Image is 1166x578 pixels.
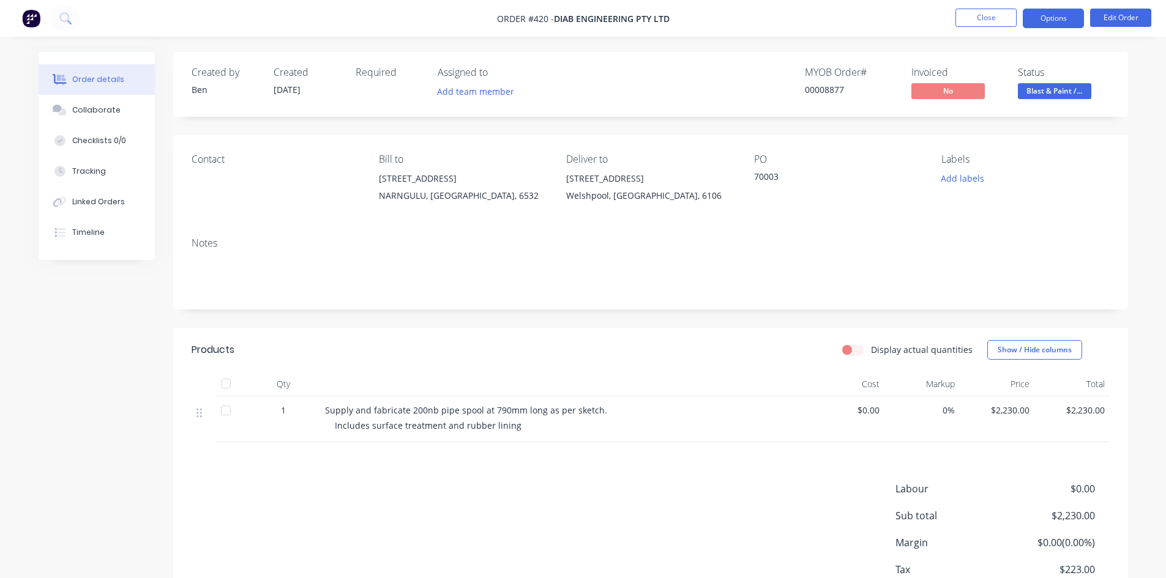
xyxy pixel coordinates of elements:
div: PO [754,154,922,165]
button: Collaborate [39,95,155,125]
span: $2,230.00 [965,404,1030,417]
div: Deliver to [566,154,734,165]
div: Order details [72,74,124,85]
span: Margin [895,535,1004,550]
div: 00008877 [805,83,897,96]
button: Close [955,9,1017,27]
div: Markup [884,372,960,396]
div: Qty [247,372,320,396]
div: Notes [192,237,1110,249]
button: Add labels [935,170,991,187]
span: Labour [895,481,1004,496]
div: [STREET_ADDRESS] [379,170,547,187]
button: Linked Orders [39,187,155,217]
button: Show / Hide columns [987,340,1082,360]
div: Status [1018,67,1110,78]
div: [STREET_ADDRESS]Welshpool, [GEOGRAPHIC_DATA], 6106 [566,170,734,209]
span: Order #420 - [497,13,554,24]
button: Add team member [430,83,520,100]
div: Required [356,67,423,78]
div: Created by [192,67,259,78]
button: Timeline [39,217,155,248]
span: $223.00 [1004,562,1094,577]
span: DIAB ENGINEERING PTY LTD [554,13,670,24]
span: Blast & Paint /... [1018,83,1091,98]
span: 0% [889,404,955,417]
div: Assigned to [438,67,560,78]
button: Checklists 0/0 [39,125,155,156]
div: Tracking [72,166,106,177]
button: Order details [39,64,155,95]
div: MYOB Order # [805,67,897,78]
label: Display actual quantities [871,343,973,356]
span: $2,230.00 [1039,404,1105,417]
div: Bill to [379,154,547,165]
div: [STREET_ADDRESS] [566,170,734,187]
button: Options [1023,9,1084,28]
div: Linked Orders [72,196,125,207]
span: No [911,83,985,98]
span: 1 [281,404,286,417]
div: Products [192,343,234,357]
span: [DATE] [274,84,301,95]
button: Tracking [39,156,155,187]
div: Price [960,372,1035,396]
div: Checklists 0/0 [72,135,126,146]
span: Tax [895,562,1004,577]
div: Ben [192,83,259,96]
div: 70003 [754,170,907,187]
button: Edit Order [1090,9,1151,27]
div: Invoiced [911,67,1003,78]
div: Total [1034,372,1110,396]
span: $0.00 ( 0.00 %) [1004,535,1094,550]
div: Labels [941,154,1109,165]
button: Add team member [438,83,521,100]
span: Sub total [895,508,1004,523]
img: Factory [22,9,40,28]
span: $0.00 [1004,481,1094,496]
div: Cost [810,372,885,396]
div: Timeline [72,227,105,238]
div: Welshpool, [GEOGRAPHIC_DATA], 6106 [566,187,734,204]
div: Created [274,67,341,78]
button: Blast & Paint /... [1018,83,1091,102]
span: Includes surface treatment and rubber lining [335,420,521,431]
div: Contact [192,154,359,165]
div: [STREET_ADDRESS]NARNGULU, [GEOGRAPHIC_DATA], 6532 [379,170,547,209]
div: NARNGULU, [GEOGRAPHIC_DATA], 6532 [379,187,547,204]
span: Supply and fabricate 200nb pipe spool at 790mm long as per sketch. [325,404,607,416]
span: $2,230.00 [1004,508,1094,523]
span: $0.00 [815,404,880,417]
div: Collaborate [72,105,121,116]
